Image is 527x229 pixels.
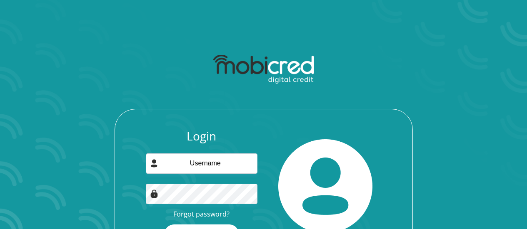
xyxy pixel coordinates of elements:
input: Username [146,153,257,174]
img: user-icon image [150,159,158,167]
h3: Login [146,129,257,143]
img: mobicred logo [213,55,314,84]
img: Image [150,190,158,198]
a: Forgot password? [173,209,230,219]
